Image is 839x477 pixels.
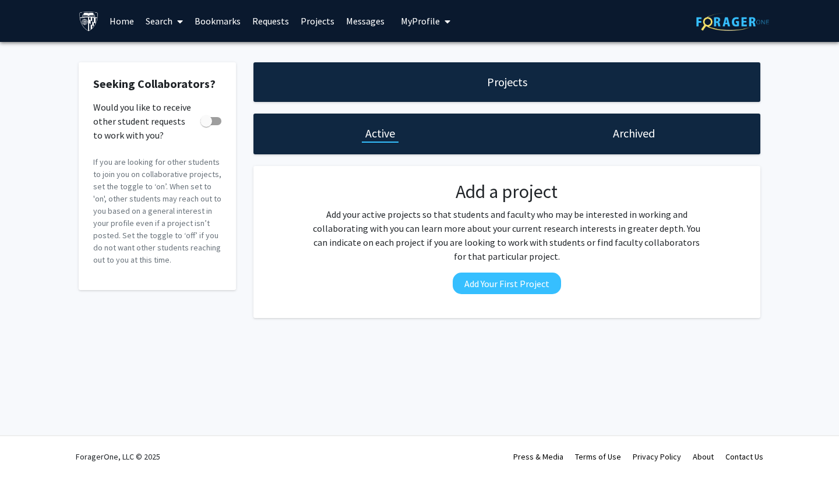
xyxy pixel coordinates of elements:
[693,451,714,462] a: About
[309,181,704,203] h2: Add a project
[309,207,704,263] p: Add your active projects so that students and faculty who may be interested in working and collab...
[453,273,561,294] button: Add Your First Project
[140,1,189,41] a: Search
[189,1,246,41] a: Bookmarks
[93,100,196,142] span: Would you like to receive other student requests to work with you?
[633,451,681,462] a: Privacy Policy
[295,1,340,41] a: Projects
[513,451,563,462] a: Press & Media
[104,1,140,41] a: Home
[246,1,295,41] a: Requests
[76,436,160,477] div: ForagerOne, LLC © 2025
[575,451,621,462] a: Terms of Use
[487,74,527,90] h1: Projects
[696,13,769,31] img: ForagerOne Logo
[401,15,440,27] span: My Profile
[93,77,221,91] h2: Seeking Collaborators?
[725,451,763,462] a: Contact Us
[365,125,395,142] h1: Active
[79,11,99,31] img: Johns Hopkins University Logo
[93,156,221,266] p: If you are looking for other students to join you on collaborative projects, set the toggle to ‘o...
[613,125,655,142] h1: Archived
[9,425,50,468] iframe: Chat
[340,1,390,41] a: Messages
